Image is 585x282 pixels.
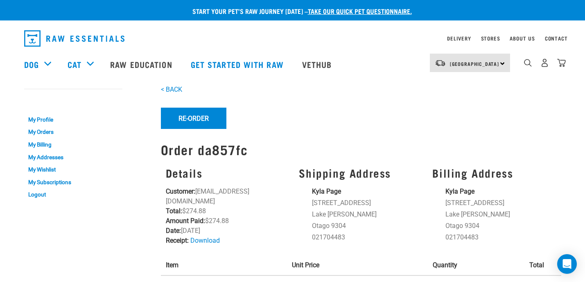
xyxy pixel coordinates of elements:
[524,59,532,67] img: home-icon-1@2x.png
[312,198,422,208] li: [STREET_ADDRESS]
[510,37,535,40] a: About Us
[294,48,342,81] a: Vethub
[445,210,556,219] li: Lake [PERSON_NAME]
[68,58,81,70] a: Cat
[299,167,422,179] h3: Shipping Address
[166,227,181,235] strong: Date:
[24,163,122,176] a: My Wishlist
[166,237,189,244] strong: Receipt:
[557,59,566,67] img: home-icon@2x.png
[161,108,226,129] button: Re-Order
[24,97,64,101] a: My Account
[435,59,446,67] img: van-moving.png
[161,162,294,250] div: [EMAIL_ADDRESS][DOMAIN_NAME] $274.88 $274.88 [DATE]
[432,167,556,179] h3: Billing Address
[540,59,549,67] img: user.png
[24,176,122,189] a: My Subscriptions
[545,37,568,40] a: Contact
[183,48,294,81] a: Get started with Raw
[166,187,195,195] strong: Customer:
[190,237,220,244] a: Download
[428,255,525,275] th: Quantity
[24,138,122,151] a: My Billing
[524,255,561,275] th: Total
[481,37,500,40] a: Stores
[312,187,341,195] strong: Kyla Page
[161,142,561,157] h1: Order da857fc
[24,58,39,70] a: Dog
[445,187,474,195] strong: Kyla Page
[24,30,124,47] img: Raw Essentials Logo
[557,254,577,274] div: Open Intercom Messenger
[166,167,289,179] h3: Details
[24,113,122,126] a: My Profile
[312,221,422,231] li: Otago 9304
[308,9,412,13] a: take our quick pet questionnaire.
[161,86,182,93] a: < BACK
[445,198,556,208] li: [STREET_ADDRESS]
[450,62,499,65] span: [GEOGRAPHIC_DATA]
[24,151,122,164] a: My Addresses
[24,126,122,139] a: My Orders
[287,255,428,275] th: Unit Price
[445,232,556,242] li: 021704483
[24,188,122,201] a: Logout
[166,217,205,225] strong: Amount Paid:
[166,207,182,215] strong: Total:
[445,221,556,231] li: Otago 9304
[312,210,422,219] li: Lake [PERSON_NAME]
[161,255,287,275] th: Item
[18,27,568,50] nav: dropdown navigation
[102,48,182,81] a: Raw Education
[447,37,471,40] a: Delivery
[312,232,422,242] li: 021704483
